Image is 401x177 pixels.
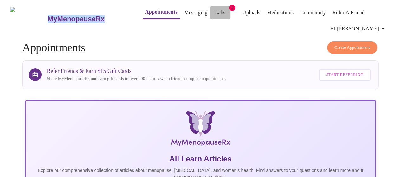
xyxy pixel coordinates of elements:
[333,8,365,17] a: Refer a Friend
[229,5,235,11] span: 1
[47,68,225,74] h3: Refer Friends & Earn $15 Gift Cards
[326,71,363,79] span: Start Referring
[243,8,261,17] a: Uploads
[264,6,296,19] button: Medications
[48,15,105,23] h3: MyMenopauseRx
[182,6,210,19] button: Messaging
[143,6,180,19] button: Appointments
[334,44,370,51] span: Create Appointment
[267,8,294,17] a: Medications
[22,41,378,54] h4: Appointments
[298,6,328,19] button: Community
[328,22,389,35] button: Hi [PERSON_NAME]
[84,111,317,149] img: MyMenopauseRx Logo
[47,8,130,30] a: MyMenopauseRx
[184,8,207,17] a: Messaging
[330,24,387,33] span: Hi [PERSON_NAME]
[330,6,367,19] button: Refer a Friend
[47,76,225,82] p: Share MyMenopauseRx and earn gift cards to over 200+ stores when friends complete appointments
[319,69,370,81] button: Start Referring
[300,8,326,17] a: Community
[327,41,377,54] button: Create Appointment
[31,154,370,164] h5: All Learn Articles
[145,8,178,16] a: Appointments
[10,7,47,31] img: MyMenopauseRx Logo
[317,66,372,84] a: Start Referring
[240,6,263,19] button: Uploads
[215,8,225,17] a: Labs
[210,6,230,19] button: Labs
